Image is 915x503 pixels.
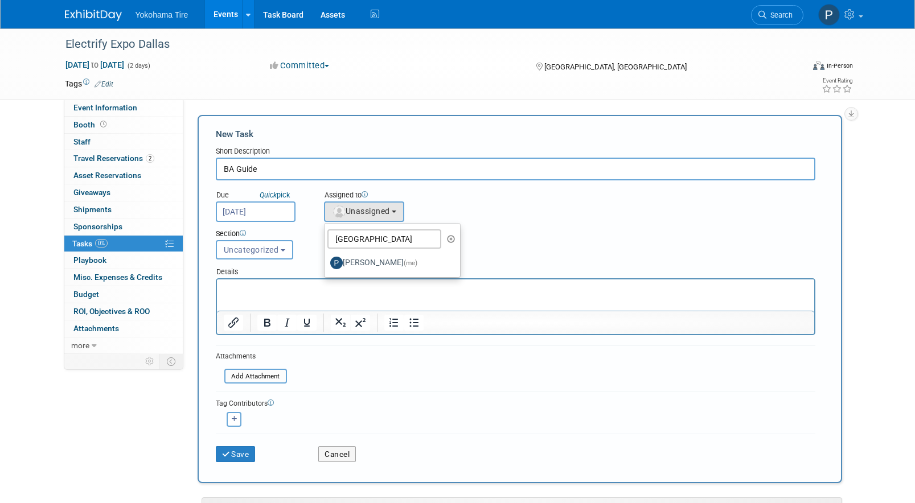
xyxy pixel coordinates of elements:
span: 2 [146,154,154,163]
span: more [71,341,89,350]
span: Budget [73,290,99,299]
span: Asset Reservations [73,171,141,180]
button: Committed [266,60,334,72]
div: Details [216,262,815,278]
a: Asset Reservations [64,167,183,184]
a: Quickpick [257,190,292,200]
span: (me) [404,259,417,267]
div: Section [216,229,764,240]
span: Attachments [73,324,119,333]
span: ROI, Objectives & ROO [73,307,150,316]
span: Uncategorized [224,245,279,254]
a: Giveaways [64,184,183,201]
div: Event Format [736,59,854,76]
a: Search [751,5,803,25]
iframe: Rich Text Area [217,279,814,311]
a: Tasks0% [64,236,183,252]
span: (2 days) [126,62,150,69]
a: Misc. Expenses & Credits [64,269,183,286]
a: ROI, Objectives & ROO [64,303,183,320]
button: Underline [297,315,317,331]
td: Personalize Event Tab Strip [140,354,160,369]
button: Unassigned [324,201,405,222]
input: Due Date [216,201,296,222]
label: [PERSON_NAME] [330,254,449,272]
span: Booth not reserved yet [98,120,109,129]
button: Insert/edit link [224,315,243,331]
span: [DATE] [DATE] [65,60,125,70]
div: In-Person [826,61,853,70]
button: Uncategorized [216,240,293,259]
button: Italic [277,315,297,331]
span: Travel Reservations [73,154,154,163]
a: Edit [95,80,113,88]
td: Toggle Event Tabs [159,354,183,369]
span: Yokohama Tire [136,10,188,19]
span: Event Information [73,103,137,112]
a: Booth [64,117,183,133]
button: Superscript [351,315,370,331]
span: Playbook [73,255,106,265]
div: Event Rating [822,78,852,84]
a: Playbook [64,252,183,269]
div: New Task [216,128,815,141]
span: Staff [73,137,91,146]
div: Attachments [216,352,287,361]
div: Assigned to [324,190,461,201]
span: 0% [95,239,108,248]
a: more [64,337,183,354]
i: Quick [260,191,277,199]
button: Bullet list [404,315,424,331]
div: Due [216,190,307,201]
span: Tasks [72,239,108,248]
button: Numbered list [384,315,404,331]
a: Event Information [64,100,183,116]
span: to [89,60,100,69]
span: Shipments [73,205,112,214]
button: Cancel [318,446,356,462]
span: Sponsorships [73,222,122,231]
td: Tags [65,78,113,89]
input: Name of task or a short description [216,158,815,180]
a: Sponsorships [64,218,183,235]
span: [GEOGRAPHIC_DATA], [GEOGRAPHIC_DATA] [544,63,687,71]
div: Electrify Expo Dallas [61,34,786,55]
a: Budget [64,286,183,303]
img: ExhibitDay [65,10,122,21]
button: Bold [257,315,277,331]
span: Search [766,11,793,19]
img: P.jpg [330,257,343,269]
a: Staff [64,134,183,150]
div: Tag Contributors [216,397,815,409]
img: Format-Inperson.png [813,61,824,70]
span: Giveaways [73,188,110,197]
img: Paris Hull [818,4,840,26]
span: Booth [73,120,109,129]
a: Shipments [64,201,183,218]
a: Attachments [64,320,183,337]
span: Unassigned [332,207,390,216]
button: Subscript [331,315,350,331]
input: Search [327,229,441,249]
span: Misc. Expenses & Credits [73,273,162,282]
div: Short Description [216,146,815,158]
button: Save [216,446,256,462]
a: Travel Reservations2 [64,150,183,167]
